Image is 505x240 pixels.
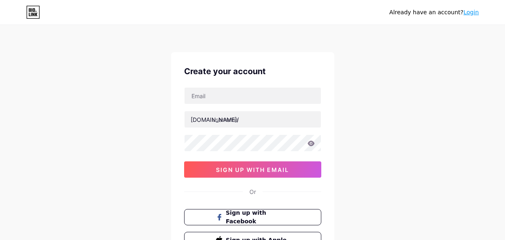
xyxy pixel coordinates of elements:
[185,111,321,128] input: username
[389,8,479,17] div: Already have an account?
[184,161,321,178] button: sign up with email
[184,209,321,225] button: Sign up with Facebook
[216,166,289,173] span: sign up with email
[226,209,289,226] span: Sign up with Facebook
[249,187,256,196] div: Or
[185,88,321,104] input: Email
[463,9,479,15] a: Login
[191,115,239,124] div: [DOMAIN_NAME]/
[184,65,321,77] div: Create your account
